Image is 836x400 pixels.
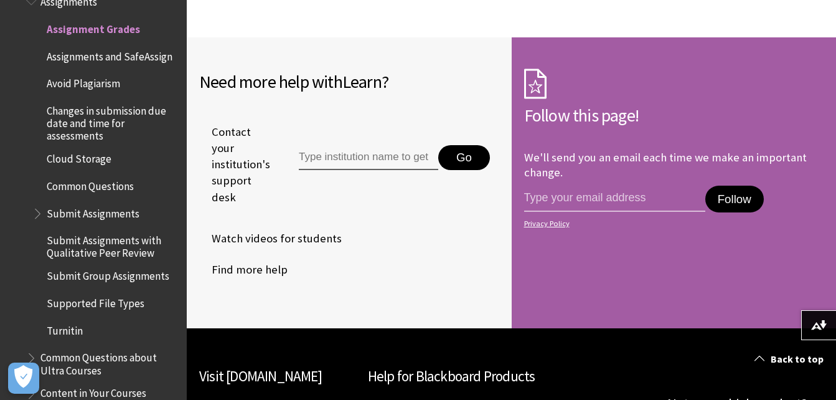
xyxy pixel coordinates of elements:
input: Type institution name to get support [299,145,438,170]
span: Common Questions [47,176,134,193]
span: Assignments and SafeAssign [47,46,172,63]
span: Cloud Storage [47,149,111,166]
button: Follow [705,186,764,213]
span: Contact your institution's support desk [199,124,270,206]
span: Submit Group Assignments [47,266,169,283]
a: Find more help [199,260,288,279]
h2: Follow this page! [524,102,824,128]
a: Privacy Policy [524,219,820,228]
a: Watch videos for students [199,229,342,248]
span: Changes in submission due date and time for assessments [47,100,178,142]
img: Subscription Icon [524,69,547,100]
span: Submit Assignments [47,203,139,220]
span: Turnitin [47,320,83,337]
span: Common Questions about Ultra Courses [40,348,178,377]
a: Visit [DOMAIN_NAME] [199,367,322,385]
span: Content in Your Courses [40,383,146,400]
h2: Help for Blackboard Products [368,366,655,388]
span: Supported File Types [47,293,144,310]
button: Open Preferences [8,363,39,394]
button: Go [438,145,490,170]
span: Learn [342,70,382,93]
a: Back to top [745,348,836,371]
span: Avoid Plagiarism [47,74,120,90]
span: Submit Assignments with Qualitative Peer Review [47,230,178,259]
input: email address [524,186,705,212]
p: We'll send you an email each time we make an important change. [524,150,807,179]
h2: Need more help with ? [199,69,502,95]
span: Assignment Grades [47,19,140,36]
